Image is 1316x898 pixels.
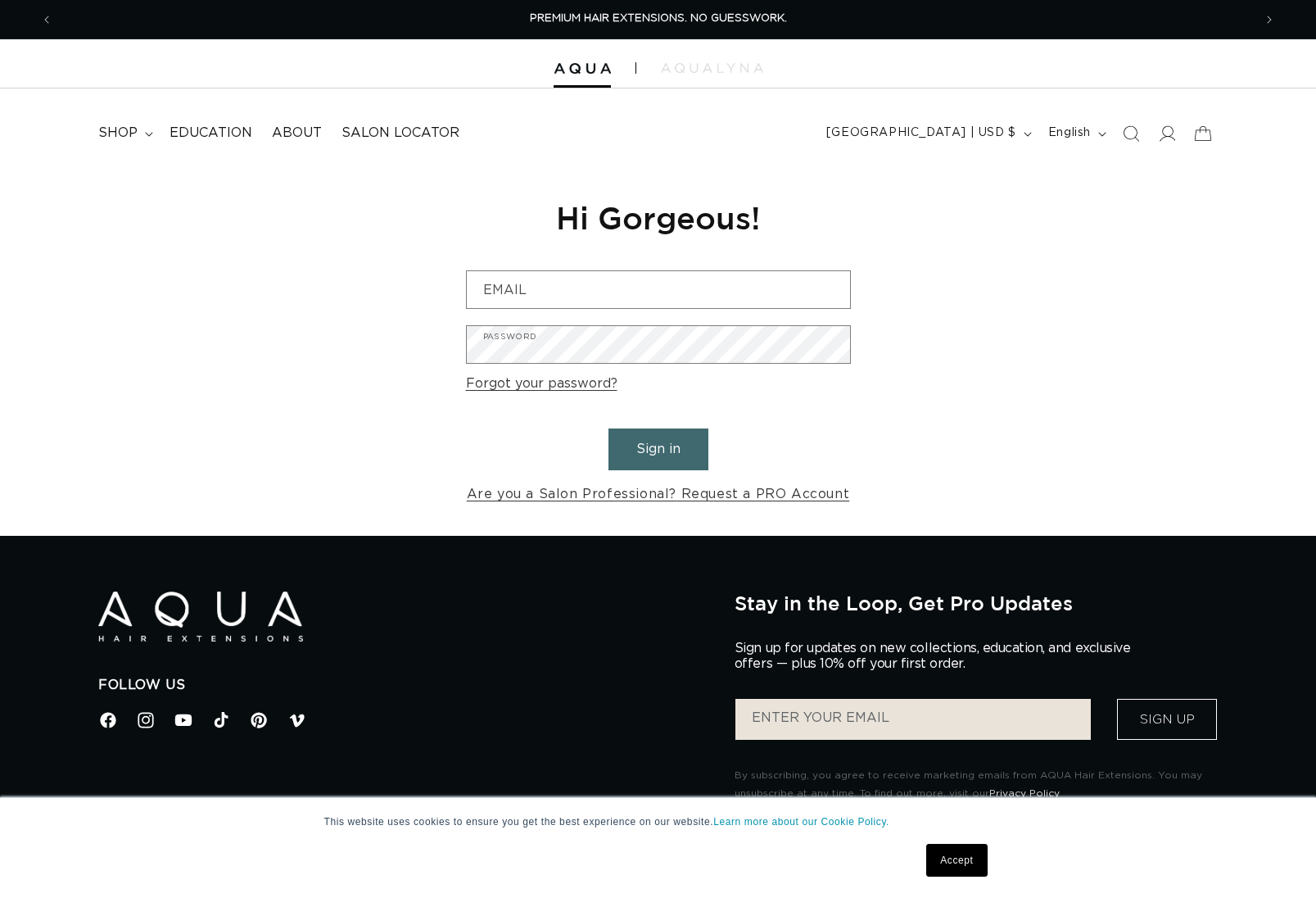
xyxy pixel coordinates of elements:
[735,767,1218,802] p: By subscribing, you agree to receive marketing emails from AQUA Hair Extensions. You may unsubscr...
[1048,125,1091,142] span: English
[332,115,469,152] a: Salon Locator
[713,816,889,828] a: Learn more about our Cookie Policy.
[29,4,65,35] button: Previous announcement
[1117,699,1217,740] button: Sign Up
[467,483,850,506] a: Are you a Salon Professional? Request a PRO Account
[816,118,1038,149] button: [GEOGRAPHIC_DATA] | USD $
[160,115,262,152] a: Education
[735,641,1144,672] p: Sign up for updates on new collections, education, and exclusive offers — plus 10% off your first...
[1251,4,1287,35] button: Next announcement
[989,788,1060,798] a: Privacy Policy
[98,125,138,142] span: shop
[1038,118,1113,149] button: English
[735,592,1218,615] h2: Stay in the Loop, Get Pro Updates
[466,372,617,396] a: Forgot your password?
[262,115,332,152] a: About
[608,429,708,470] button: Sign in
[826,125,1016,142] span: [GEOGRAPHIC_DATA] | USD $
[466,197,851,238] h1: Hi Gorgeous!
[1113,116,1149,152] summary: Search
[170,125,252,142] span: Education
[98,592,303,642] img: Aqua Hair Extensions
[88,115,160,152] summary: shop
[98,677,710,694] h2: Follow Us
[554,63,611,75] img: Aqua Hair Extensions
[324,814,993,829] p: This website uses cookies to ensure you get the best experience on our website.
[341,125,459,142] span: Salon Locator
[467,271,850,308] input: Email
[530,13,787,24] span: PREMIUM HAIR EXTENSIONS. NO GUESSWORK.
[735,699,1091,740] input: ENTER YOUR EMAIL
[926,844,987,877] a: Accept
[661,63,763,73] img: aqualyna.com
[272,125,322,142] span: About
